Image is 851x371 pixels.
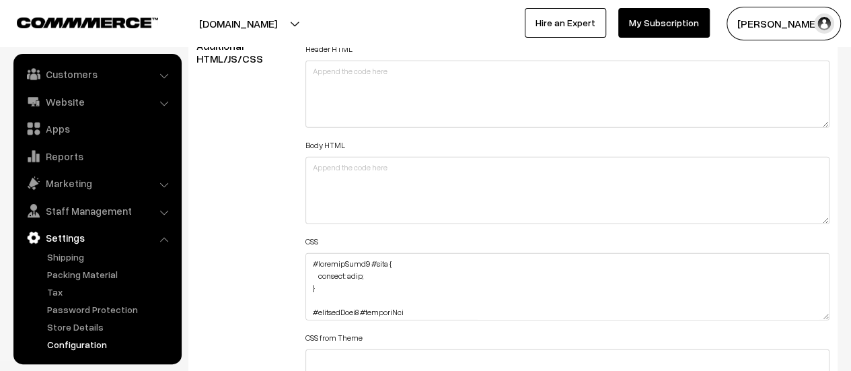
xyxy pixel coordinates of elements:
[44,320,177,334] a: Store Details
[17,226,177,250] a: Settings
[152,7,324,40] button: [DOMAIN_NAME]
[727,7,841,40] button: [PERSON_NAME]
[44,302,177,316] a: Password Protection
[44,337,177,351] a: Configuration
[525,8,606,38] a: Hire an Expert
[44,285,177,299] a: Tax
[17,199,177,223] a: Staff Management
[17,62,177,86] a: Customers
[44,267,177,281] a: Packing Material
[17,13,135,30] a: COMMMERCE
[17,18,158,28] img: COMMMERCE
[305,236,318,248] label: CSS
[17,171,177,195] a: Marketing
[305,253,829,321] textarea: #loremipSumd9 #sita { consect: adip; } #elitsedDoei8 #temporiNci { utlaboreet-dolor: magnaaliqua;...
[196,39,279,65] span: Additional HTML/JS/CSS
[305,332,363,344] label: CSS from Theme
[305,43,353,55] label: Header HTML
[17,116,177,141] a: Apps
[814,13,834,34] img: user
[17,90,177,114] a: Website
[305,139,345,151] label: Body HTML
[17,144,177,168] a: Reports
[44,250,177,264] a: Shipping
[618,8,710,38] a: My Subscription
